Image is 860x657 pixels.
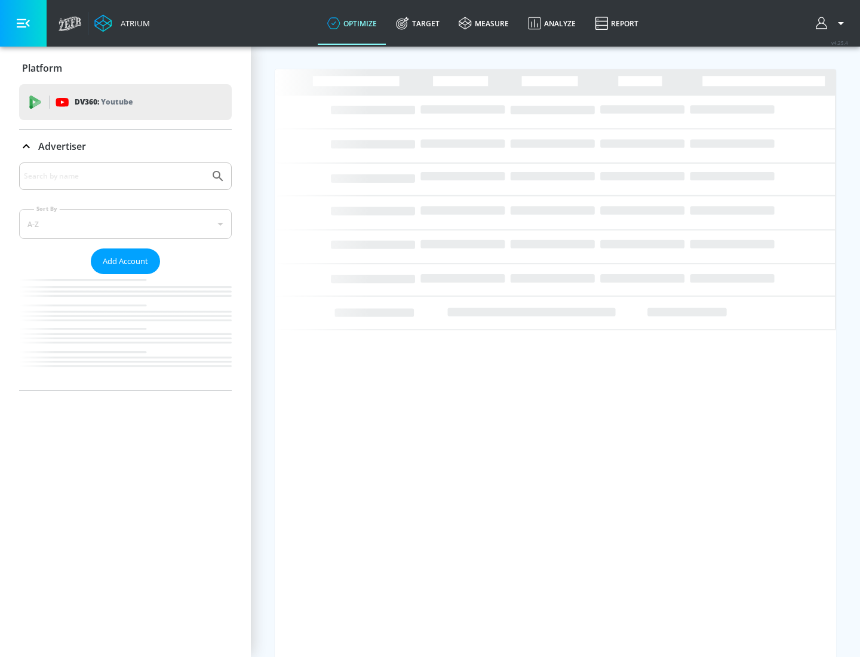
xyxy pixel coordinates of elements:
nav: list of Advertiser [19,274,232,390]
div: DV360: Youtube [19,84,232,120]
div: Advertiser [19,162,232,390]
div: Advertiser [19,130,232,163]
input: Search by name [24,168,205,184]
p: Advertiser [38,140,86,153]
a: Report [585,2,648,45]
a: measure [449,2,518,45]
a: Target [386,2,449,45]
p: Platform [22,62,62,75]
div: Atrium [116,18,150,29]
a: optimize [318,2,386,45]
div: A-Z [19,209,232,239]
div: Platform [19,51,232,85]
p: DV360: [75,96,133,109]
span: Add Account [103,254,148,268]
a: Atrium [94,14,150,32]
p: Youtube [101,96,133,108]
span: v 4.25.4 [831,39,848,46]
a: Analyze [518,2,585,45]
label: Sort By [34,205,60,213]
button: Add Account [91,248,160,274]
